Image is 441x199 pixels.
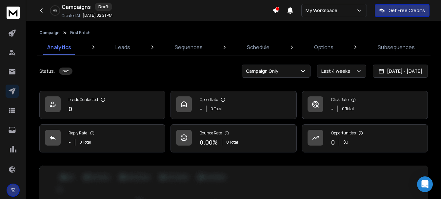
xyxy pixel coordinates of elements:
div: Draft [95,3,112,11]
a: Analytics [43,39,75,55]
p: Get Free Credits [389,7,425,14]
p: Open Rate [200,97,218,102]
p: 0 Total [210,106,222,111]
p: Reply Rate [69,130,87,136]
p: Campaign Only [246,68,281,74]
button: Get Free Credits [375,4,430,17]
p: Click Rate [331,97,349,102]
p: Status: [39,68,55,74]
a: Options [310,39,337,55]
p: Leads Contacted [69,97,98,102]
a: Opportunities0$0 [302,124,428,152]
p: 0.00 % [200,138,218,147]
p: Opportunities [331,130,356,136]
p: 0 % [53,9,57,12]
a: Subsequences [374,39,419,55]
a: Open Rate-0 Total [170,91,296,119]
div: Open Intercom Messenger [417,176,433,192]
button: [DATE] - [DATE] [373,65,428,78]
p: First Batch [70,30,90,35]
a: Schedule [243,39,273,55]
p: 0 [331,138,335,147]
p: Last 4 weeks [321,68,353,74]
p: 0 Total [226,140,238,145]
p: Options [314,43,333,51]
a: Bounce Rate0.00%0 Total [170,124,296,152]
p: 0 [69,104,72,113]
p: Subsequences [378,43,415,51]
p: Bounce Rate [200,130,222,136]
p: Sequences [175,43,203,51]
p: - [331,104,333,113]
p: $ 0 [343,140,348,145]
div: Draft [59,68,72,75]
p: - [200,104,202,113]
p: Analytics [47,43,71,51]
p: - [69,138,71,147]
a: Leads [111,39,134,55]
p: 0 Total [79,140,91,145]
a: Sequences [171,39,207,55]
p: My Workspace [306,7,340,14]
p: Leads [115,43,130,51]
p: Schedule [247,43,270,51]
a: Click Rate-0 Total [302,91,428,119]
p: 0 Total [342,106,354,111]
a: Leads Contacted0 [39,91,165,119]
p: [DATE] 02:21 PM [83,13,112,18]
a: Reply Rate-0 Total [39,124,165,152]
button: Campaign [39,30,60,35]
img: logo [7,7,20,19]
h1: Campaigns [62,3,91,11]
p: Created At: [62,13,81,18]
